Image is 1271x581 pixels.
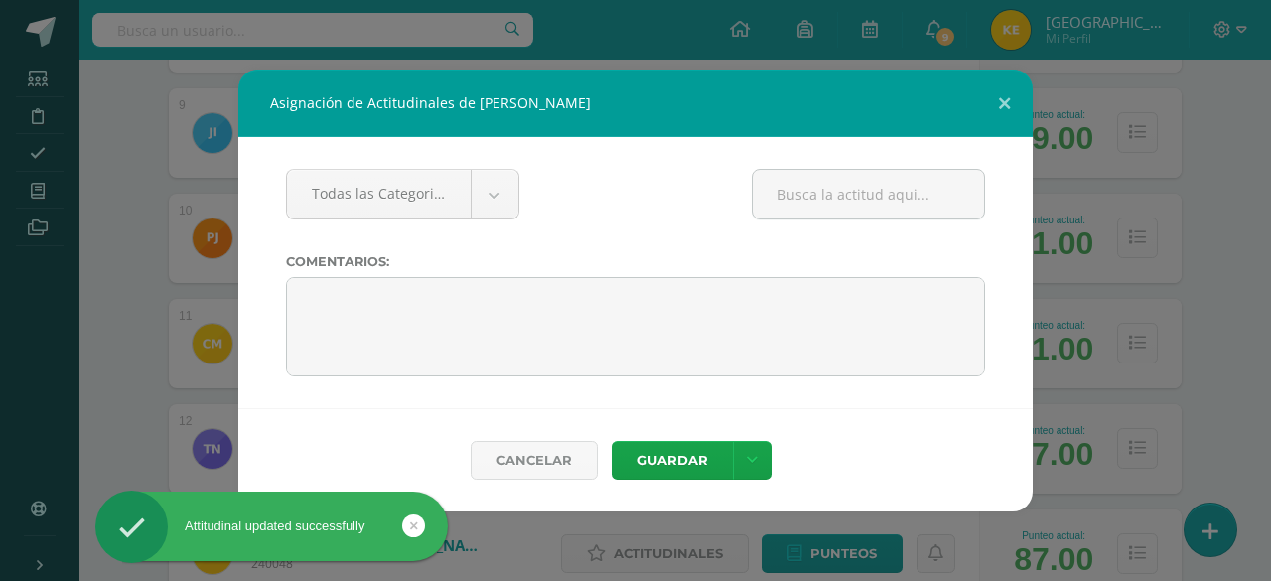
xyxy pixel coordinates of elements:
input: Busca la actitud aqui... [753,170,984,218]
button: Close (Esc) [976,70,1033,137]
button: Guardar [612,441,733,480]
div: Asignación de Actitudinales de [PERSON_NAME] [238,70,1033,137]
div: Attitudinal updated successfully [95,517,448,535]
a: Cancelar [471,441,598,480]
span: Todas las Categorias [312,170,446,217]
a: Todas las Categorias [287,170,518,218]
label: Comentarios: [286,254,985,269]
